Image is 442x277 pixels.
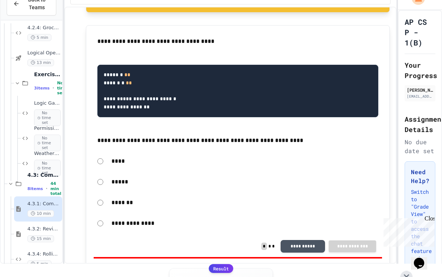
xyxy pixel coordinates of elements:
[34,71,61,78] span: Exercises
[209,264,233,273] div: Result
[405,138,435,155] div: No due date set
[27,251,61,257] span: 4.3.4: Rolling [PERSON_NAME]
[27,201,61,207] span: 4.3.1: Comparison Operators
[34,86,50,91] span: 3 items
[405,114,435,135] h2: Assignment Details
[407,87,433,93] div: [PERSON_NAME]
[34,160,61,177] span: No time set
[50,181,61,196] span: 44 min total
[27,235,54,242] span: 15 min
[27,25,61,31] span: 4.2.4: Grocery List
[53,85,54,91] span: •
[27,50,61,56] span: Logical Operators - Quiz
[411,168,429,185] h3: Need Help?
[411,247,435,270] iframe: chat widget
[3,3,51,47] div: Chat with us now!Close
[34,151,61,157] span: Weather Conditions Checker
[407,94,433,99] div: [EMAIL_ADDRESS][DOMAIN_NAME]
[27,260,51,267] span: 5 min
[34,125,61,132] span: Permission Checker
[27,172,61,178] span: 4.3: Comparison Operators
[27,34,51,41] span: 5 min
[27,226,61,232] span: 4.3.2: Review - Comparison Operators
[381,215,435,247] iframe: chat widget
[405,60,435,81] h2: Your Progress
[27,186,43,191] span: 8 items
[34,109,61,126] span: No time set
[57,81,67,95] span: No time set
[34,135,61,152] span: No time set
[34,100,61,107] span: Logic Gate Repair
[46,186,47,192] span: •
[405,17,435,48] h1: AP CS P - 1(B)
[27,59,54,66] span: 13 min
[27,210,54,217] span: 10 min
